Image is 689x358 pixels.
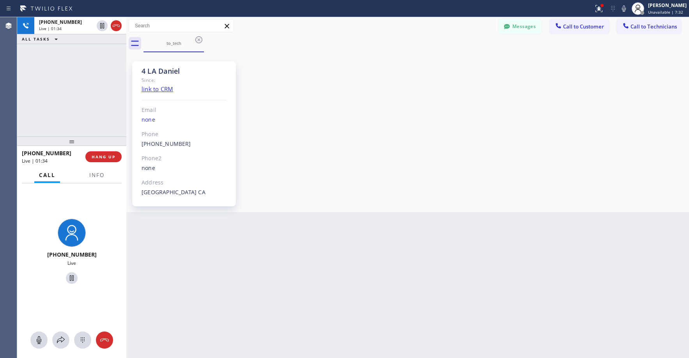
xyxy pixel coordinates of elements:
[30,331,48,349] button: Mute
[142,76,227,85] div: Since:
[67,260,76,266] span: Live
[142,178,227,187] div: Address
[97,20,108,31] button: Hold Customer
[631,23,677,30] span: Call to Technicians
[47,251,97,258] span: [PHONE_NUMBER]
[144,40,203,46] div: to_tech
[142,85,173,93] a: link to CRM
[142,154,227,163] div: Phone2
[96,331,113,349] button: Hang up
[563,23,604,30] span: Call to Customer
[22,149,71,157] span: [PHONE_NUMBER]
[499,19,542,34] button: Messages
[618,3,629,14] button: Mute
[34,168,60,183] button: Call
[39,172,55,179] span: Call
[52,331,69,349] button: Open directory
[92,154,115,160] span: HANG UP
[129,19,234,32] input: Search
[648,2,687,9] div: [PERSON_NAME]
[142,140,191,147] a: [PHONE_NUMBER]
[39,19,82,25] span: [PHONE_NUMBER]
[39,26,62,31] span: Live | 01:34
[85,168,109,183] button: Info
[142,115,227,124] div: none
[66,272,78,284] button: Hold Customer
[142,188,227,197] div: [GEOGRAPHIC_DATA] CA
[17,34,66,44] button: ALL TASKS
[22,36,50,42] span: ALL TASKS
[142,67,227,76] div: 4 LA Daniel
[549,19,609,34] button: Call to Customer
[617,19,681,34] button: Call to Technicians
[142,106,227,115] div: Email
[85,151,122,162] button: HANG UP
[74,331,91,349] button: Open dialpad
[22,158,48,164] span: Live | 01:34
[142,164,227,173] div: none
[648,9,683,15] span: Unavailable | 7:32
[111,20,122,31] button: Hang up
[142,130,227,139] div: Phone
[89,172,105,179] span: Info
